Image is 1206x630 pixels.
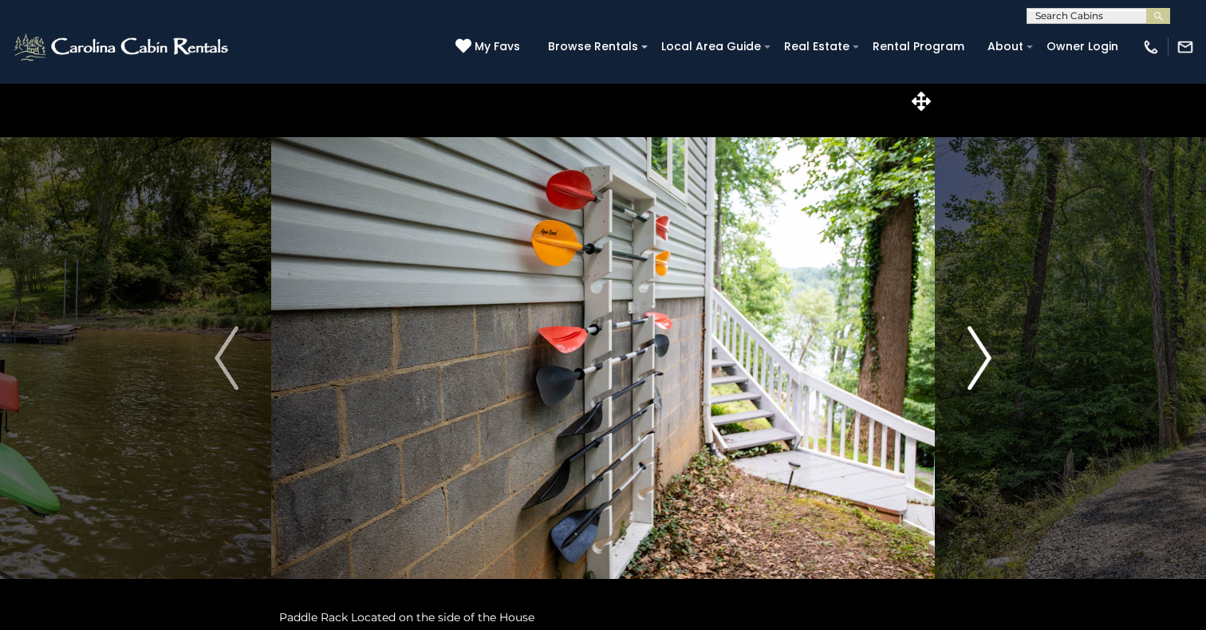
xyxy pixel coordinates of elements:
[1142,38,1160,56] img: phone-regular-white.png
[968,326,991,390] img: arrow
[653,34,769,59] a: Local Area Guide
[540,34,646,59] a: Browse Rentals
[865,34,972,59] a: Rental Program
[1176,38,1194,56] img: mail-regular-white.png
[215,326,238,390] img: arrow
[776,34,857,59] a: Real Estate
[455,38,524,56] a: My Favs
[1038,34,1126,59] a: Owner Login
[12,31,233,63] img: White-1-2.png
[475,38,520,55] span: My Favs
[979,34,1031,59] a: About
